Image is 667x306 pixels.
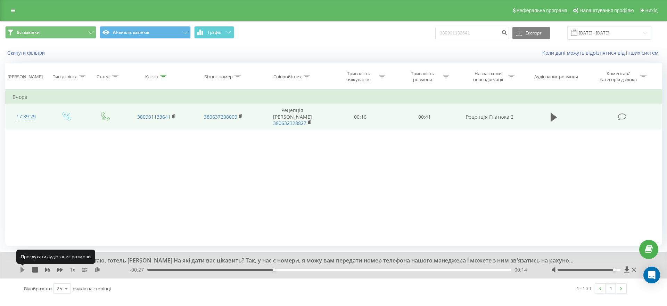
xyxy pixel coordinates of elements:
span: Всі дзвінки [17,30,40,35]
div: Accessibility label [273,268,275,271]
a: 380931133641 [137,113,171,120]
span: Налаштування профілю [579,8,634,13]
button: Експорт [512,27,550,39]
span: Реферальна програма [517,8,568,13]
div: Співробітник [273,74,302,80]
div: 25 [57,285,62,292]
td: Вчора [6,90,662,104]
button: AI-аналіз дзвінків [100,26,191,39]
td: Рецепція [PERSON_NAME] [256,104,328,130]
div: Назва схеми переадресації [469,71,507,83]
div: Тип дзвінка [53,74,77,80]
span: рядків на сторінці [73,285,111,292]
a: Коли дані можуть відрізнятися вiд інших систем [542,49,662,56]
div: Бізнес номер [204,74,233,80]
span: Відображати [24,285,52,292]
span: Вихід [645,8,658,13]
td: Рецепція Гнатюка 2 [456,104,523,130]
div: Клієнт [145,74,158,80]
a: 1 [606,284,616,293]
td: 00:16 [328,104,392,130]
button: Скинути фільтри [5,50,48,56]
button: Всі дзвінки [5,26,96,39]
a: 380632328827 [273,120,306,126]
div: Коментар/категорія дзвінка [598,71,639,83]
span: Графік [208,30,221,35]
div: Вітаю, готель [PERSON_NAME] На які дати вас цікавить? Так, у нас є номери, я можу вам передати но... [82,257,576,265]
div: 17:39:29 [13,110,40,124]
td: 00:41 [392,104,456,130]
div: [PERSON_NAME] [8,74,43,80]
div: Тривалість очікування [340,71,377,83]
div: Прослухати аудіозапис розмови [16,250,95,264]
div: 1 - 1 з 1 [577,285,592,292]
div: Accessibility label [613,268,616,271]
span: 1 x [70,266,75,273]
span: - 00:27 [130,266,147,273]
a: 380637208009 [204,113,237,120]
div: Open Intercom Messenger [643,267,660,283]
div: Тривалість розмови [404,71,441,83]
button: Графік [194,26,234,39]
input: Пошук за номером [435,27,509,39]
div: Аудіозапис розмови [534,74,578,80]
span: 00:14 [514,266,527,273]
div: Статус [97,74,110,80]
